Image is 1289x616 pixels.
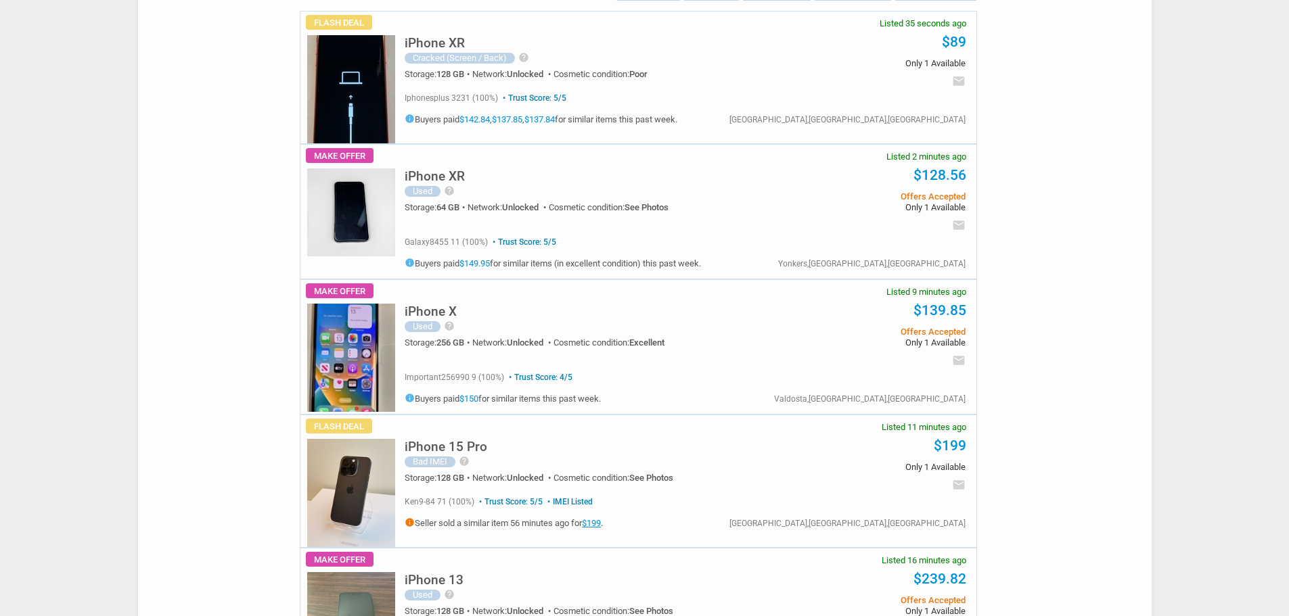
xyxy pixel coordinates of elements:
[507,69,543,79] span: Unlocked
[405,70,472,78] div: Storage:
[629,337,664,348] span: Excellent
[405,607,472,615] div: Storage:
[405,37,465,49] h5: iPhone XR
[913,571,966,587] a: $239.82
[436,606,464,616] span: 128 GB
[545,497,593,506] span: IMEI Listed
[629,473,673,483] span: See Photos
[405,517,603,527] h5: Seller sold a similar item 56 minutes ago for .
[405,440,487,453] h5: iPhone 15 Pro
[625,202,669,212] span: See Photos
[472,473,553,482] div: Network:
[553,338,664,347] div: Cosmetic condition:
[934,437,966,454] a: $199
[942,34,966,50] a: $89
[880,19,966,28] span: Listed 35 seconds ago
[761,607,965,615] span: Only 1 Available
[472,338,553,347] div: Network:
[761,327,965,336] span: Offers Accepted
[476,497,543,506] span: Trust Score: 5/5
[307,35,395,143] img: s-l225.jpg
[444,589,455,600] i: help
[306,148,374,163] span: Make Offer
[761,596,965,605] span: Offers Accepted
[405,308,457,318] a: iPhone X
[490,237,556,247] span: Trust Score: 5/5
[913,167,966,183] a: $128.56
[405,393,601,403] h5: Buyers paid for similar items this past week.
[553,70,648,78] div: Cosmetic condition:
[405,258,415,268] i: info
[405,114,415,124] i: info
[405,258,701,268] h5: Buyers paid for similar items (in excellent condition) this past week.
[405,114,677,124] h5: Buyers paid , , for similar items this past week.
[405,517,415,527] i: info
[307,168,395,256] img: s-l225.jpg
[761,192,965,201] span: Offers Accepted
[405,473,472,482] div: Storage:
[553,607,673,615] div: Cosmetic condition:
[405,456,455,467] div: Bad IMEI
[778,260,966,268] div: Yonkers,[GEOGRAPHIC_DATA],[GEOGRAPHIC_DATA]
[761,203,965,212] span: Only 1 Available
[729,519,966,527] div: [GEOGRAPHIC_DATA],[GEOGRAPHIC_DATA],[GEOGRAPHIC_DATA]
[405,39,465,49] a: iPhone XR
[582,518,601,528] a: $199
[952,218,966,232] i: email
[405,305,457,318] h5: iPhone X
[405,497,474,506] span: ken9-84 71 (100%)
[436,473,464,483] span: 128 GB
[518,52,529,63] i: help
[405,321,440,332] div: Used
[405,186,440,197] div: Used
[729,116,966,124] div: [GEOGRAPHIC_DATA],[GEOGRAPHIC_DATA],[GEOGRAPHIC_DATA]
[444,185,455,196] i: help
[405,338,472,347] div: Storage:
[306,15,372,30] span: Flash Deal
[468,203,549,212] div: Network:
[882,423,966,431] span: Listed 11 minutes ago
[549,203,669,212] div: Cosmetic condition:
[507,606,543,616] span: Unlocked
[774,395,966,403] div: Valdosta,[GEOGRAPHIC_DATA],[GEOGRAPHIC_DATA]
[307,304,395,412] img: s-l225.jpg
[459,394,478,404] a: $150
[500,93,566,103] span: Trust Score: 5/5
[306,552,374,567] span: Make Offer
[405,590,440,600] div: Used
[405,93,498,103] span: iphonesplus 3231 (100%)
[502,202,539,212] span: Unlocked
[761,59,965,68] span: Only 1 Available
[952,354,966,367] i: email
[459,114,490,124] a: $142.84
[761,463,965,471] span: Only 1 Available
[524,114,555,124] a: $137.84
[405,373,504,382] span: important256990 9 (100%)
[405,170,465,183] h5: iPhone XR
[629,606,673,616] span: See Photos
[459,258,490,268] a: $149.95
[629,69,648,79] span: Poor
[886,152,966,161] span: Listed 2 minutes ago
[436,202,459,212] span: 64 GB
[459,456,470,467] i: help
[492,114,522,124] a: $137.85
[472,70,553,78] div: Network:
[882,556,966,565] span: Listed 16 minutes ago
[506,373,572,382] span: Trust Score: 4/5
[405,203,468,212] div: Storage:
[405,393,415,403] i: info
[405,573,463,586] h5: iPhone 13
[405,576,463,586] a: iPhone 13
[952,478,966,492] i: email
[436,69,464,79] span: 128 GB
[553,473,673,482] div: Cosmetic condition:
[507,337,543,348] span: Unlocked
[472,607,553,615] div: Network:
[761,338,965,347] span: Only 1 Available
[405,237,488,247] span: galaxy8455 11 (100%)
[436,337,464,348] span: 256 GB
[444,321,455,331] i: help
[306,283,374,298] span: Make Offer
[405,53,515,64] div: Cracked (Screen / Back)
